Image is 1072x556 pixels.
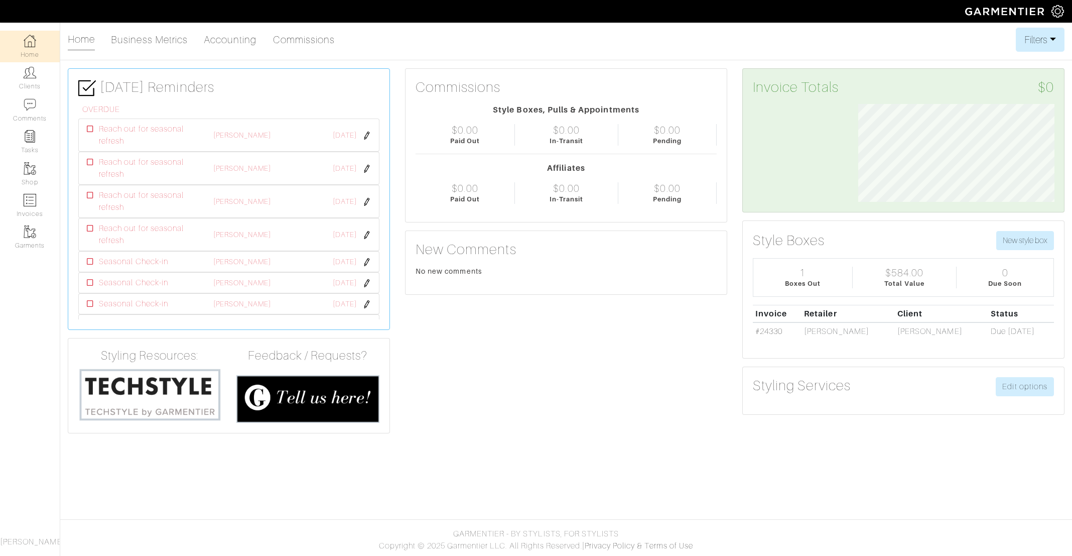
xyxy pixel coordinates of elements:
[363,132,371,140] img: pen-cf24a1663064a2ec1b9c1bd2387e9de7a2fa800b781884d57f21acf72779bad2.png
[416,79,501,96] h3: Commissions
[213,279,272,287] a: [PERSON_NAME]
[213,164,272,172] a: [PERSON_NAME]
[99,319,168,331] span: Seasonal Check-in
[24,194,36,206] img: orders-icon-0abe47150d42831381b5fb84f609e132dff9fe21cb692f30cb5eec754e2cba89.png
[988,279,1021,288] div: Due Soon
[452,182,478,194] div: $0.00
[654,182,680,194] div: $0.00
[452,124,478,136] div: $0.00
[996,377,1054,396] a: Edit options
[416,104,717,116] div: Style Boxes, Pulls & Appointments
[884,279,924,288] div: Total Value
[885,267,923,279] div: $584.00
[99,189,196,213] span: Reach out for seasonal refresh
[333,230,357,241] span: [DATE]
[753,377,851,394] h3: Styling Services
[801,322,895,340] td: [PERSON_NAME]
[895,305,988,322] th: Client
[585,541,693,550] a: Privacy Policy & Terms of Use
[99,277,168,289] span: Seasonal Check-in
[1038,79,1054,96] span: $0
[363,198,371,206] img: pen-cf24a1663064a2ec1b9c1bd2387e9de7a2fa800b781884d57f21acf72779bad2.png
[416,162,717,174] div: Affiliates
[895,322,988,340] td: [PERSON_NAME]
[236,375,379,423] img: feedback_requests-3821251ac2bd56c73c230f3229a5b25d6eb027adea667894f41107c140538ee0.png
[379,541,582,550] span: Copyright © 2025 Garmentier LLC. All Rights Reserved.
[82,105,379,115] h6: OVERDUE
[213,231,272,239] a: [PERSON_NAME]
[1002,267,1008,279] div: 0
[213,131,272,139] a: [PERSON_NAME]
[550,136,584,146] div: In-Transit
[99,123,196,147] span: Reach out for seasonal refresh
[99,223,196,247] span: Reach out for seasonal refresh
[24,66,36,79] img: clients-icon-6bae9207a08558b7cb47a8932f037763ab4055f8c8b6bfacd5dc20c3e0201464.png
[333,299,357,310] span: [DATE]
[653,136,682,146] div: Pending
[1016,28,1064,52] button: Filters
[960,3,1051,20] img: garmentier-logo-header-white-b43fb05a5012e4ada735d5af1a66efaba907eab6374d6393d1fbf88cb4ef424d.png
[333,278,357,289] span: [DATE]
[78,79,379,97] h3: [DATE] Reminders
[111,30,188,50] a: Business Metrics
[333,130,357,141] span: [DATE]
[450,194,480,204] div: Paid Out
[996,231,1054,250] button: New style box
[363,165,371,173] img: pen-cf24a1663064a2ec1b9c1bd2387e9de7a2fa800b781884d57f21acf72779bad2.png
[78,79,96,97] img: check-box-icon-36a4915ff3ba2bd8f6e4f29bc755bb66becd62c870f447fc0dd1365fcfddab58.png
[333,196,357,207] span: [DATE]
[99,256,168,268] span: Seasonal Check-in
[273,30,335,50] a: Commissions
[213,300,272,308] a: [PERSON_NAME]
[553,182,579,194] div: $0.00
[654,124,680,136] div: $0.00
[799,267,806,279] div: 1
[801,305,895,322] th: Retailer
[363,258,371,266] img: pen-cf24a1663064a2ec1b9c1bd2387e9de7a2fa800b781884d57f21acf72779bad2.png
[363,279,371,287] img: pen-cf24a1663064a2ec1b9c1bd2387e9de7a2fa800b781884d57f21acf72779bad2.png
[333,163,357,174] span: [DATE]
[363,231,371,239] img: pen-cf24a1663064a2ec1b9c1bd2387e9de7a2fa800b781884d57f21acf72779bad2.png
[78,367,221,422] img: techstyle-93310999766a10050dc78ceb7f971a75838126fd19372ce40ba20cdf6a89b94b.png
[236,349,379,363] h4: Feedback / Requests?
[99,298,168,310] span: Seasonal Check-in
[753,305,801,322] th: Invoice
[24,35,36,47] img: dashboard-icon-dbcd8f5a0b271acd01030246c82b418ddd0df26cd7fceb0bd07c9910d44c42f6.png
[785,279,820,288] div: Boxes Out
[24,226,36,238] img: garments-icon-b7da505a4dc4fd61783c78ac3ca0ef83fa9d6f193b1c9dc38574b1d14d53ca28.png
[213,197,272,205] a: [PERSON_NAME]
[753,79,1054,96] h3: Invoice Totals
[24,98,36,111] img: comment-icon-a0a6a9ef722e966f86d9cbdc48e553b5cf19dbc54f86b18d962a5391bc8f6eb6.png
[24,162,36,175] img: garments-icon-b7da505a4dc4fd61783c78ac3ca0ef83fa9d6f193b1c9dc38574b1d14d53ca28.png
[416,241,717,258] h3: New Comments
[755,327,782,336] a: #24330
[1051,5,1064,18] img: gear-icon-white-bd11855cb880d31180b6d7d6211b90ccbf57a29d726f0c71d8c61bd08dd39cc2.png
[204,30,257,50] a: Accounting
[550,194,584,204] div: In-Transit
[213,258,272,266] a: [PERSON_NAME]
[753,232,825,249] h3: Style Boxes
[653,194,682,204] div: Pending
[988,305,1054,322] th: Status
[78,349,221,363] h4: Styling Resources:
[450,136,480,146] div: Paid Out
[416,266,717,276] div: No new comments
[333,257,357,268] span: [DATE]
[68,29,95,51] a: Home
[363,300,371,308] img: pen-cf24a1663064a2ec1b9c1bd2387e9de7a2fa800b781884d57f21acf72779bad2.png
[99,156,196,180] span: Reach out for seasonal refresh
[24,130,36,143] img: reminder-icon-8004d30b9f0a5d33ae49ab947aed9ed385cf756f9e5892f1edd6e32f2345188e.png
[988,322,1054,340] td: Due [DATE]
[553,124,579,136] div: $0.00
